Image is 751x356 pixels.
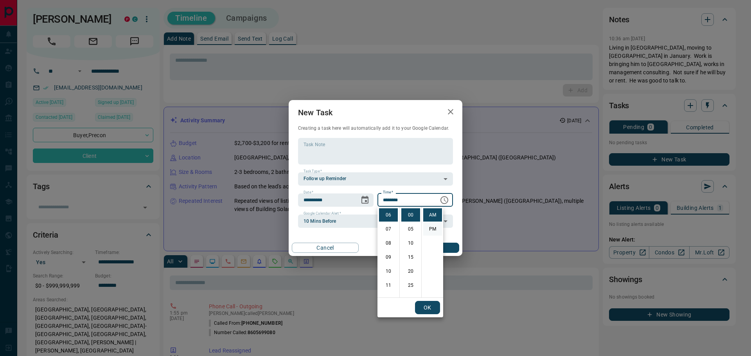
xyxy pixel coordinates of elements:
li: 5 minutes [401,222,420,236]
li: 25 minutes [401,279,420,292]
li: 6 hours [379,208,398,222]
li: 10 minutes [401,236,420,250]
button: OK [415,301,440,314]
li: 20 minutes [401,265,420,278]
li: 0 minutes [401,208,420,222]
li: AM [423,208,442,222]
ul: Select minutes [399,207,421,297]
h2: New Task [289,100,342,125]
button: Cancel [292,243,359,253]
p: Creating a task here will automatically add it to your Google Calendar. [298,125,453,132]
div: 10 Mins Before [298,215,453,228]
label: Google Calendar Alert [304,211,341,216]
li: 15 minutes [401,250,420,264]
label: Date [304,190,313,195]
li: 11 hours [379,279,398,292]
label: Time [383,190,393,195]
li: 7 hours [379,222,398,236]
ul: Select hours [377,207,399,297]
li: 9 hours [379,250,398,264]
div: Follow up Reminder [298,172,453,186]
label: Task Type [304,169,322,174]
li: 8 hours [379,236,398,250]
li: 10 hours [379,265,398,278]
li: PM [423,222,442,236]
li: 30 minutes [401,293,420,306]
button: Choose time, selected time is 6:00 AM [437,192,452,208]
button: Choose date, selected date is Nov 12, 2025 [357,192,373,208]
ul: Select meridiem [421,207,443,297]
